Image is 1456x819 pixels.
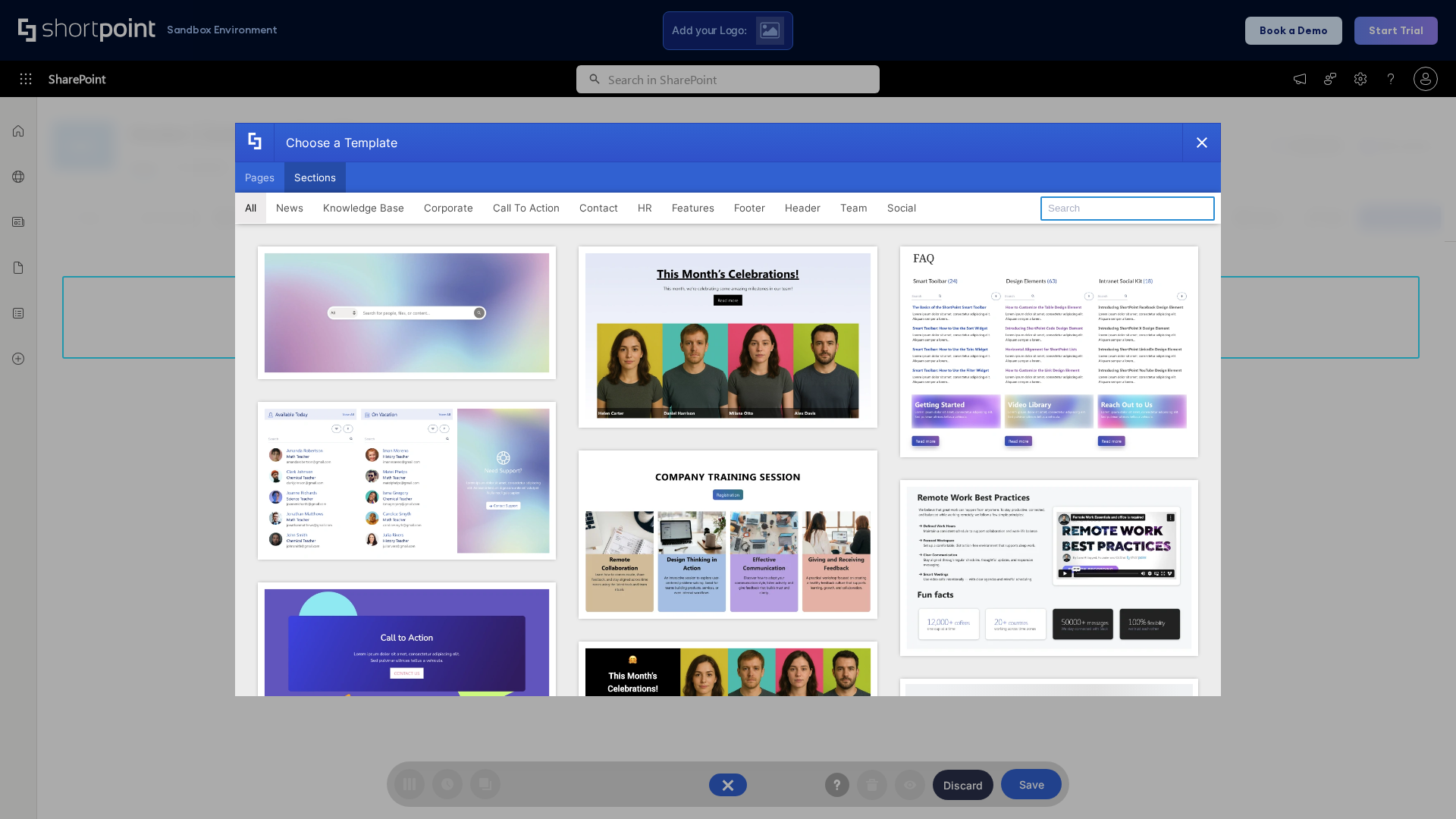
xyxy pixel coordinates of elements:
iframe: Chat Widget [1380,746,1456,819]
button: HR [628,193,662,223]
div: template selector [235,123,1221,696]
button: Call To Action [483,193,570,223]
button: Contact [570,193,628,223]
button: Team [830,193,877,223]
div: Choose a Template [274,124,397,162]
button: Sections [284,162,346,193]
button: Footer [724,193,775,223]
input: Search [1040,196,1215,221]
button: All [235,193,266,223]
button: News [266,193,313,223]
button: Features [662,193,724,223]
button: Corporate [414,193,483,223]
button: Knowledge Base [313,193,414,223]
button: Header [775,193,830,223]
button: Pages [235,162,284,193]
button: Social [877,193,926,223]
